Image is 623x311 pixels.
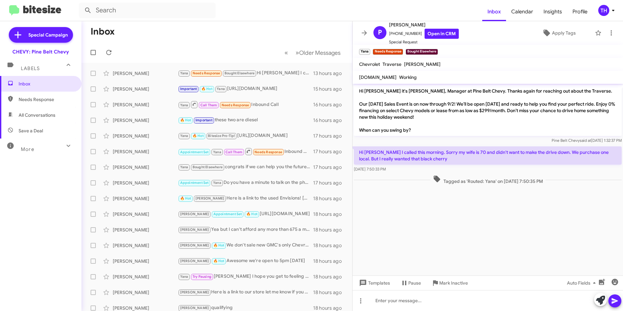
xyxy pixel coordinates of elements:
[180,212,209,216] span: [PERSON_NAME]
[180,103,188,107] span: Yana
[113,133,178,139] div: [PERSON_NAME]
[178,116,313,124] div: these two are diesel
[180,71,188,75] span: Yana
[359,74,397,80] span: [DOMAIN_NAME]
[193,71,220,75] span: Needs Response
[389,39,459,45] span: Special Request
[19,96,74,103] span: Needs Response
[482,2,506,21] a: Inbox
[201,87,212,91] span: 🔥 Hot
[313,70,347,77] div: 13 hours ago
[113,70,178,77] div: [PERSON_NAME]
[225,71,254,75] span: Bought Elsewhere
[178,100,313,109] div: Inbound Call
[359,61,380,67] span: Chevrolet
[178,257,313,265] div: Awesome we're open to 5pm [DATE]
[354,146,622,165] p: Hi [PERSON_NAME] I called this morning. Sorry my wife is 70 and didn't want to make the drive dow...
[430,175,545,185] span: Tagged as 'Routed: Yana' on [DATE] 7:50:35 PM
[180,165,188,169] span: Yana
[113,289,178,296] div: [PERSON_NAME]
[193,165,223,169] span: Bought Elsewhere
[180,243,209,247] span: [PERSON_NAME]
[395,277,426,289] button: Pause
[178,273,313,280] div: [PERSON_NAME] I hope you get to feeling better
[178,242,313,249] div: We don't sale new GMC's only Chevrolet!
[91,26,115,37] h1: Inbox
[208,134,235,138] span: Bitesize Pro-Tip!
[21,146,34,152] span: More
[113,148,178,155] div: [PERSON_NAME]
[313,86,347,92] div: 15 hours ago
[299,49,340,56] span: Older Messages
[12,49,69,55] div: CHEVY: Pine Belt Chevy
[296,49,299,57] span: »
[113,117,178,124] div: [PERSON_NAME]
[180,306,209,310] span: [PERSON_NAME]
[79,3,216,18] input: Search
[567,277,598,289] span: Auto Fields
[178,289,313,296] div: Here is a link to our store let me know if you see something you like [URL][DOMAIN_NAME]
[313,164,347,170] div: 17 hours ago
[359,49,370,55] small: Yana
[225,150,242,154] span: Call Them
[313,195,347,202] div: 18 hours ago
[406,49,438,55] small: Bought Elsewhere
[180,196,191,200] span: 🔥 Hot
[593,5,616,16] button: TH
[178,132,313,140] div: [URL][DOMAIN_NAME]
[552,27,576,39] span: Apply Tags
[313,289,347,296] div: 18 hours ago
[193,274,211,279] span: Try Pausing
[113,195,178,202] div: [PERSON_NAME]
[313,242,347,249] div: 18 hours ago
[313,133,347,139] div: 17 hours ago
[213,150,221,154] span: Yana
[313,274,347,280] div: 18 hours ago
[113,101,178,108] div: [PERSON_NAME]
[313,117,347,124] div: 16 hours ago
[180,87,197,91] span: Important
[19,127,43,134] span: Save a Deal
[180,290,209,294] span: [PERSON_NAME]
[113,258,178,264] div: [PERSON_NAME]
[213,212,242,216] span: Appointment Set
[526,27,592,39] button: Apply Tags
[354,85,622,136] p: Hi [PERSON_NAME] it's [PERSON_NAME], Manager at Pine Belt Chevy. Thanks again for reaching out ab...
[538,2,567,21] a: Insights
[313,258,347,264] div: 18 hours ago
[313,211,347,217] div: 18 hours ago
[399,74,417,80] span: Working
[180,259,209,263] span: [PERSON_NAME]
[196,196,225,200] span: [PERSON_NAME]
[180,274,188,279] span: Yana
[552,138,622,143] span: Pine Belt Chevy [DATE] 1:32:37 PM
[281,46,292,59] button: Previous
[180,228,209,232] span: [PERSON_NAME]
[180,118,191,122] span: 🔥 Hot
[217,87,225,91] span: Yana
[178,210,313,218] div: [URL][DOMAIN_NAME]
[373,49,403,55] small: Needs Response
[426,277,473,289] button: Mark Inactive
[284,49,288,57] span: «
[178,179,313,186] div: Do you have a minute to talk on the phone ?
[113,274,178,280] div: [PERSON_NAME]
[178,195,313,202] div: Here is a link to the used Envisions! [URL][DOMAIN_NAME]
[180,134,188,138] span: Yana
[389,29,459,39] span: [PHONE_NUMBER]
[281,46,344,59] nav: Page navigation example
[358,277,390,289] span: Templates
[408,277,421,289] span: Pause
[313,180,347,186] div: 17 hours ago
[506,2,538,21] span: Calendar
[378,27,382,38] span: P
[19,112,55,118] span: All Conversations
[425,29,459,39] a: Open in CRM
[200,103,217,107] span: Call Them
[246,212,257,216] span: 🔥 Hot
[113,227,178,233] div: [PERSON_NAME]
[113,211,178,217] div: [PERSON_NAME]
[254,150,282,154] span: Needs Response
